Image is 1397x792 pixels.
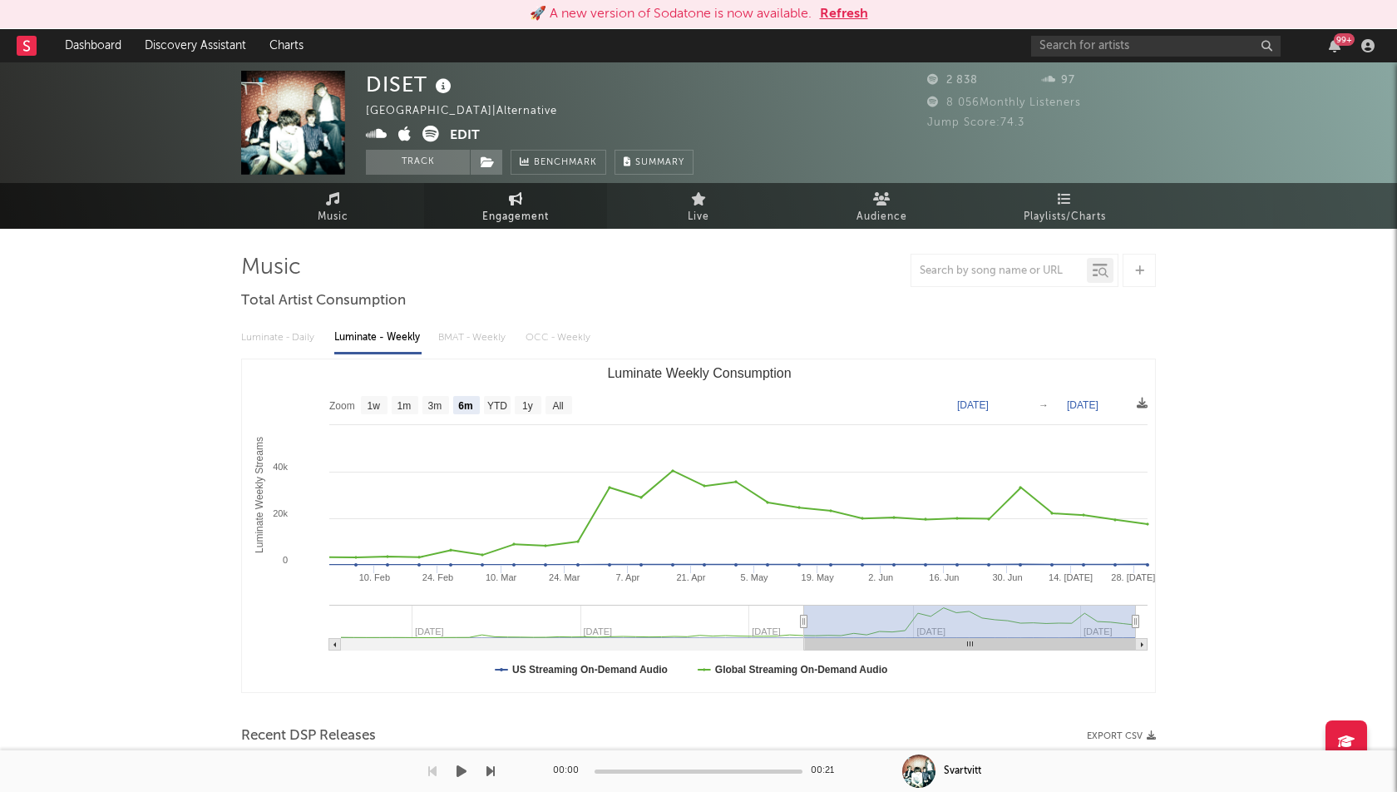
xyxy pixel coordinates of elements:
span: Recent DSP Releases [241,726,376,746]
text: [DATE] [957,399,989,411]
text: 10. Mar [486,572,517,582]
text: 16. Jun [929,572,959,582]
text: YTD [487,400,507,412]
a: Discovery Assistant [133,29,258,62]
div: 🚀 A new version of Sodatone is now available. [530,4,812,24]
input: Search by song name or URL [911,265,1087,278]
text: Luminate Weekly Streams [254,437,265,553]
div: DISET [366,71,456,98]
text: 19. May [802,572,835,582]
a: Engagement [424,183,607,229]
a: Dashboard [53,29,133,62]
text: Luminate Weekly Consumption [607,366,791,380]
span: Engagement [482,207,549,227]
span: Live [688,207,709,227]
div: [GEOGRAPHIC_DATA] | Alternative [366,101,576,121]
span: 8 056 Monthly Listeners [927,97,1081,108]
button: Refresh [820,4,868,24]
text: → [1039,399,1049,411]
svg: Luminate Weekly Consumption [242,359,1156,692]
text: Global Streaming On-Demand Audio [715,664,888,676]
text: 5. May [741,572,769,582]
a: Charts [258,29,315,62]
text: All [552,400,563,412]
a: Benchmark [511,150,606,175]
button: Track [366,150,470,175]
a: Music [241,183,424,229]
text: [DATE] [1067,399,1098,411]
text: 6m [458,400,472,412]
span: Music [318,207,348,227]
text: 30. Jun [992,572,1022,582]
text: 24. Mar [549,572,580,582]
text: 24. Feb [422,572,453,582]
span: Playlists/Charts [1024,207,1106,227]
span: 97 [1042,75,1075,86]
button: Summary [615,150,694,175]
div: 00:21 [811,761,844,781]
text: 21. Apr [676,572,705,582]
text: 1w [368,400,381,412]
a: Live [607,183,790,229]
span: Total Artist Consumption [241,291,406,311]
text: 14. [DATE] [1049,572,1093,582]
text: 20k [273,508,288,518]
text: 40k [273,462,288,472]
div: 99 + [1334,33,1355,46]
span: Benchmark [534,153,597,173]
text: 28. [DATE] [1111,572,1155,582]
button: 99+ [1329,39,1340,52]
text: 3m [428,400,442,412]
span: Jump Score: 74.3 [927,117,1024,128]
text: 2. Jun [868,572,893,582]
div: 00:00 [553,761,586,781]
text: US Streaming On-Demand Audio [512,664,668,676]
input: Search for artists [1031,36,1281,57]
text: 1y [522,400,533,412]
button: Edit [450,126,480,146]
button: Export CSV [1087,731,1156,741]
a: Playlists/Charts [973,183,1156,229]
span: Summary [635,158,684,167]
span: 2 838 [927,75,978,86]
a: Audience [790,183,973,229]
div: Svartvitt [944,764,981,779]
text: 1m [397,400,412,412]
div: Luminate - Weekly [334,324,422,352]
span: Audience [856,207,907,227]
text: Zoom [329,400,355,412]
text: 7. Apr [615,572,639,582]
text: 10. Feb [359,572,390,582]
text: 0 [283,555,288,565]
